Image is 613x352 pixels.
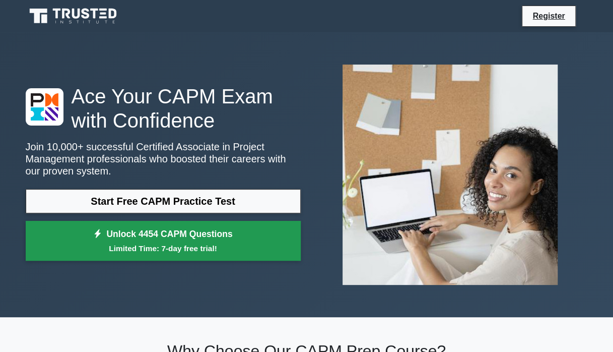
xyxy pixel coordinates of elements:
[26,141,301,177] p: Join 10,000+ successful Certified Associate in Project Management professionals who boosted their...
[26,84,301,133] h1: Ace Your CAPM Exam with Confidence
[26,221,301,261] a: Unlock 4454 CAPM QuestionsLimited Time: 7-day free trial!
[26,189,301,213] a: Start Free CAPM Practice Test
[526,10,571,22] a: Register
[38,243,288,254] small: Limited Time: 7-day free trial!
